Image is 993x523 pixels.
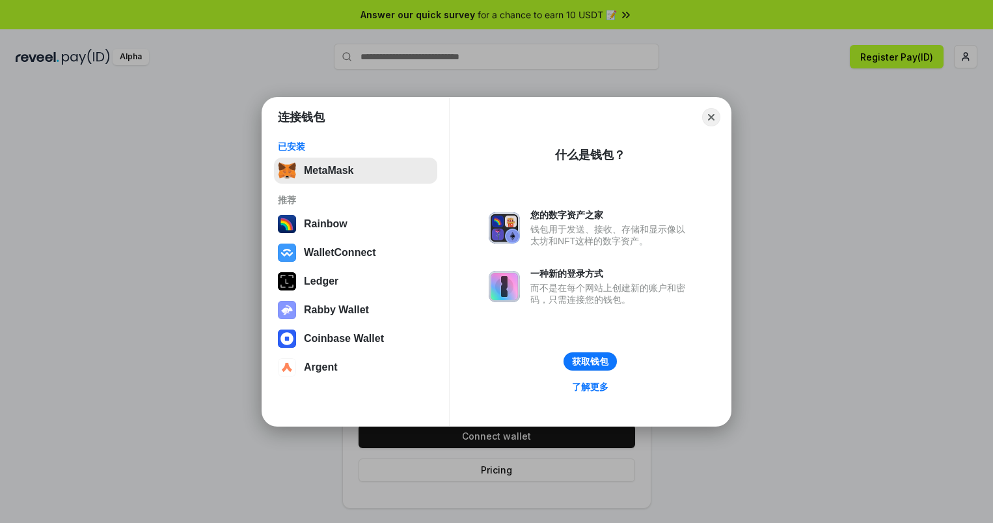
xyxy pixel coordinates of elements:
img: svg+xml,%3Csvg%20width%3D%2228%22%20height%3D%2228%22%20viewBox%3D%220%200%2028%2028%22%20fill%3D... [278,244,296,262]
div: 了解更多 [572,381,608,393]
img: svg+xml,%3Csvg%20xmlns%3D%22http%3A%2F%2Fwww.w3.org%2F2000%2Fsvg%22%20fill%3D%22none%22%20viewBox... [489,271,520,302]
div: 已安装 [278,141,433,152]
img: svg+xml,%3Csvg%20xmlns%3D%22http%3A%2F%2Fwww.w3.org%2F2000%2Fsvg%22%20fill%3D%22none%22%20viewBox... [278,301,296,319]
div: 一种新的登录方式 [530,268,692,279]
img: svg+xml,%3Csvg%20width%3D%2228%22%20height%3D%2228%22%20viewBox%3D%220%200%2028%2028%22%20fill%3D... [278,358,296,376]
div: 获取钱包 [572,356,608,367]
img: svg+xml,%3Csvg%20fill%3D%22none%22%20height%3D%2233%22%20viewBox%3D%220%200%2035%2033%22%20width%... [278,162,296,180]
div: MetaMask [304,165,353,177]
button: WalletConnect [274,240,437,266]
a: 了解更多 [564,378,616,395]
div: 而不是在每个网站上创建新的账户和密码，只需连接您的钱包。 [530,282,692,305]
div: WalletConnect [304,247,376,259]
div: Argent [304,361,338,373]
img: svg+xml,%3Csvg%20xmlns%3D%22http%3A%2F%2Fwww.w3.org%2F2000%2Fsvg%22%20fill%3D%22none%22%20viewBox... [489,212,520,244]
button: Argent [274,354,437,380]
div: 您的数字资产之家 [530,209,692,221]
div: Rainbow [304,218,347,230]
button: Ledger [274,268,437,294]
img: svg+xml,%3Csvg%20xmlns%3D%22http%3A%2F%2Fwww.w3.org%2F2000%2Fsvg%22%20width%3D%2228%22%20height%3... [278,272,296,290]
button: Rabby Wallet [274,297,437,323]
img: svg+xml,%3Csvg%20width%3D%22120%22%20height%3D%22120%22%20viewBox%3D%220%200%20120%20120%22%20fil... [278,215,296,233]
button: Rainbow [274,211,437,237]
div: Rabby Wallet [304,304,369,316]
div: 推荐 [278,194,433,206]
button: Close [702,108,720,126]
div: Coinbase Wallet [304,333,384,345]
div: 钱包用于发送、接收、存储和显示像以太坊和NFT这样的数字资产。 [530,223,692,247]
button: 获取钱包 [564,352,617,371]
button: Coinbase Wallet [274,326,437,352]
h1: 连接钱包 [278,109,325,125]
button: MetaMask [274,158,437,184]
img: svg+xml,%3Csvg%20width%3D%2228%22%20height%3D%2228%22%20viewBox%3D%220%200%2028%2028%22%20fill%3D... [278,330,296,348]
div: 什么是钱包？ [555,147,625,163]
div: Ledger [304,276,338,287]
